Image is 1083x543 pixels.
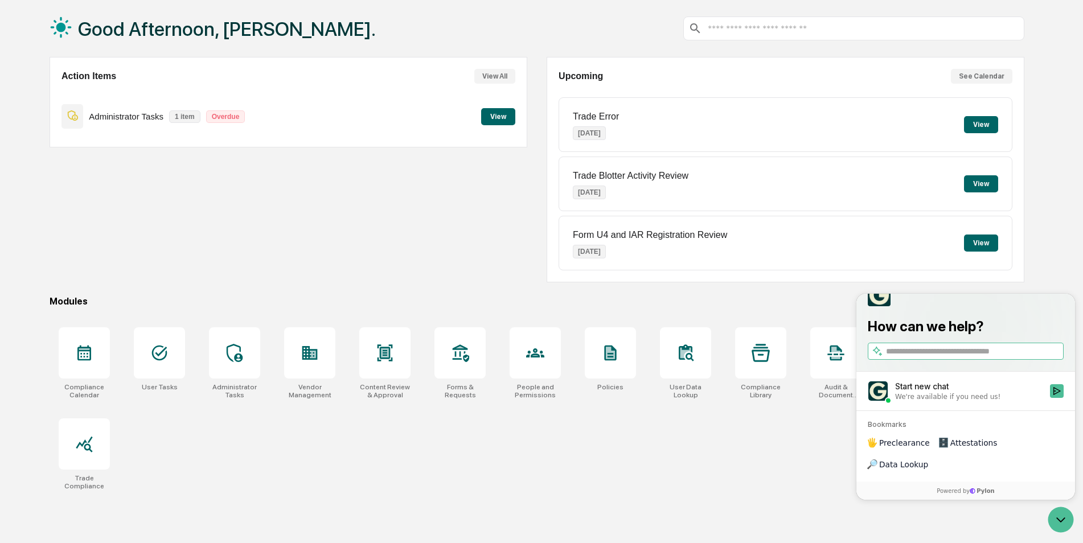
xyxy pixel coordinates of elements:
div: Modules [50,296,1024,307]
p: [DATE] [573,245,606,258]
p: Trade Error [573,112,619,122]
div: Audit & Document Logs [810,383,862,399]
p: Form U4 and IAR Registration Review [573,230,727,240]
div: Start new chat [39,87,187,98]
p: Trade Blotter Activity Review [573,171,688,181]
div: User Data Lookup [660,383,711,399]
p: [DATE] [573,186,606,199]
p: Administrator Tasks [89,112,163,121]
div: We're available if you need us! [39,98,144,108]
p: 1 item [169,110,200,123]
img: 1746055101610-c473b297-6a78-478c-a979-82029cc54cd1 [11,87,32,108]
a: View [481,110,515,121]
a: 🗄️Attestations [78,139,146,159]
h2: Action Items [61,71,116,81]
a: Powered byPylon [80,192,138,201]
div: Policies [597,383,623,391]
span: Pylon [113,193,138,201]
div: Forms & Requests [434,383,486,399]
iframe: Customer support window [856,294,1075,500]
button: Start new chat [194,90,207,104]
div: Vendor Management [284,383,335,399]
div: Content Review & Approval [359,383,411,399]
h1: Good Afternoon, [PERSON_NAME]. [78,18,376,40]
button: View [481,108,515,125]
button: View [964,116,998,133]
button: View [964,175,998,192]
iframe: Open customer support [1047,505,1077,536]
p: [DATE] [573,126,606,140]
h2: Upcoming [559,71,603,81]
div: Compliance Library [735,383,786,399]
div: 🗄️ [83,145,92,154]
span: Attestations [94,143,141,155]
div: Administrator Tasks [209,383,260,399]
a: 🖐️Preclearance [7,139,78,159]
div: Compliance Calendar [59,383,110,399]
div: People and Permissions [510,383,561,399]
div: Trade Compliance [59,474,110,490]
div: User Tasks [142,383,178,391]
p: Overdue [206,110,245,123]
button: View [964,235,998,252]
button: See Calendar [951,69,1012,84]
div: 🖐️ [11,145,20,154]
span: Preclearance [23,143,73,155]
a: 🔎Data Lookup [7,161,76,181]
span: Data Lookup [23,165,72,176]
button: View All [474,69,515,84]
p: How can we help? [11,24,207,42]
div: 🔎 [11,166,20,175]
